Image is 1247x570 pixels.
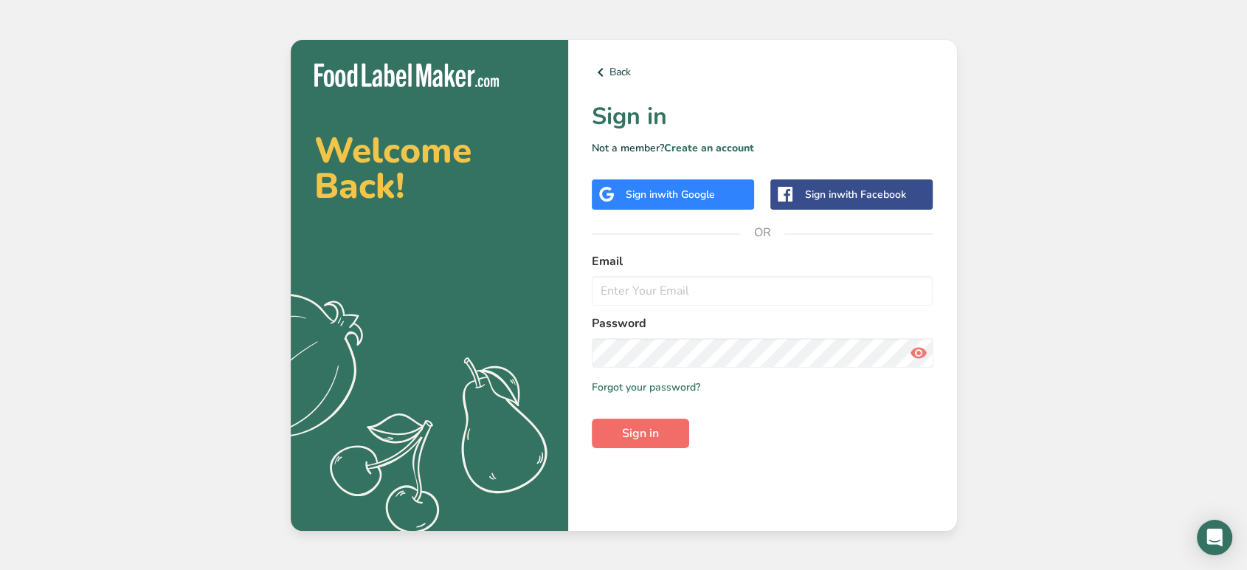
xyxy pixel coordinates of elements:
label: Password [592,315,933,332]
input: Enter Your Email [592,276,933,306]
button: Sign in [592,419,689,448]
h2: Welcome Back! [314,133,545,204]
div: Sign in [626,187,715,202]
a: Create an account [664,141,754,155]
a: Back [592,63,933,81]
h1: Sign in [592,99,933,134]
span: with Google [657,188,715,202]
span: with Facebook [836,188,905,202]
p: Not a member? [592,140,933,156]
a: Forgot your password? [592,380,700,395]
div: Open Intercom Messenger [1197,520,1232,555]
span: Sign in [622,425,659,442]
img: Food Label Maker [314,63,499,88]
label: Email [592,253,933,270]
div: Sign in [804,187,905,202]
span: OR [740,210,784,255]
